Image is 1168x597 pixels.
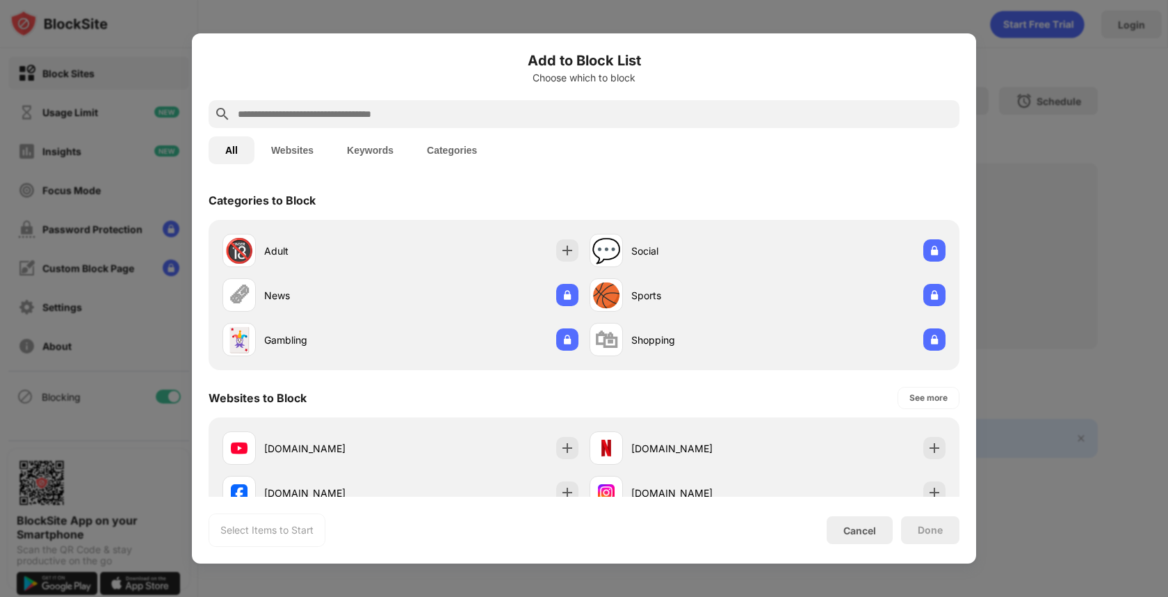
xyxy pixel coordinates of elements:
[209,50,959,71] h6: Add to Block List
[843,525,876,536] div: Cancel
[264,288,400,303] div: News
[909,391,948,405] div: See more
[254,136,330,164] button: Websites
[631,288,768,303] div: Sports
[631,244,768,258] div: Social
[598,440,615,456] img: favicons
[598,484,615,501] img: favicons
[209,136,254,164] button: All
[330,136,410,164] button: Keywords
[918,525,943,536] div: Done
[209,72,959,83] div: Choose which to block
[209,391,307,405] div: Websites to Block
[631,333,768,347] div: Shopping
[631,441,768,456] div: [DOMAIN_NAME]
[410,136,494,164] button: Categories
[209,193,316,207] div: Categories to Block
[231,440,248,456] img: favicons
[594,326,618,354] div: 🛍
[264,486,400,500] div: [DOMAIN_NAME]
[214,106,231,122] img: search.svg
[227,281,251,310] div: 🗞
[220,523,314,537] div: Select Items to Start
[264,441,400,456] div: [DOMAIN_NAME]
[592,281,621,310] div: 🏀
[264,333,400,347] div: Gambling
[225,326,254,354] div: 🃏
[264,244,400,258] div: Adult
[231,484,248,501] img: favicons
[592,237,621,265] div: 💬
[225,237,254,265] div: 🔞
[631,486,768,500] div: [DOMAIN_NAME]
